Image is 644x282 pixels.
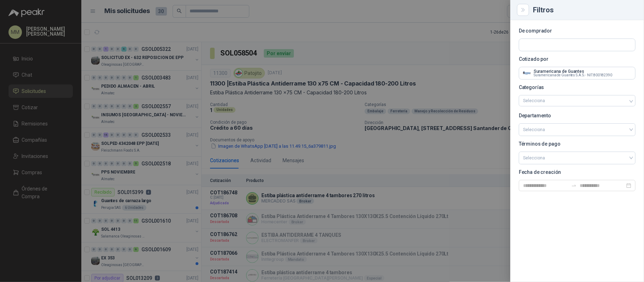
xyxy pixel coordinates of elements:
[519,6,527,14] button: Close
[571,183,577,188] span: swap-right
[519,85,636,89] p: Categorías
[519,57,636,61] p: Cotizado por
[519,29,636,33] p: De comprador
[519,170,636,174] p: Fecha de creación
[519,113,636,118] p: Departamento
[571,183,577,188] span: to
[533,6,636,13] div: Filtros
[519,142,636,146] p: Términos de pago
